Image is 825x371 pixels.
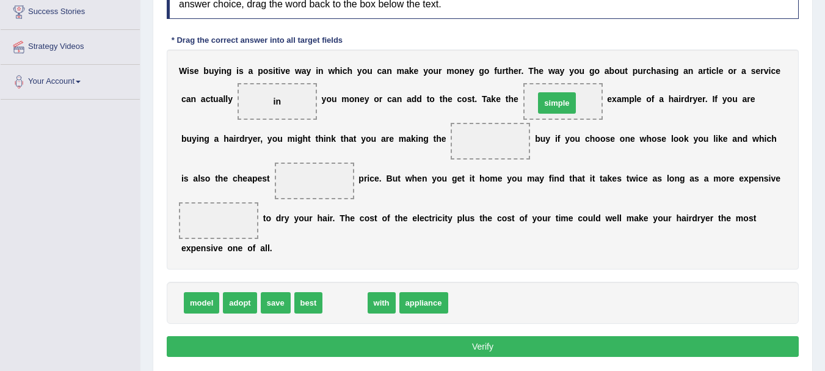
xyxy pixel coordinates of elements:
b: t [427,94,430,104]
a: Strategy Videos [1,30,140,61]
b: f [714,94,718,104]
b: I [712,94,714,104]
b: o [263,66,269,76]
b: t [341,134,344,144]
b: k [409,66,414,76]
b: k [411,134,416,144]
b: i [367,174,369,183]
span: Drop target [523,83,603,120]
b: r [747,94,750,104]
b: y [228,94,233,104]
b: a [193,174,198,183]
b: t [472,94,475,104]
b: a [214,134,219,144]
b: s [657,134,662,144]
b: i [340,66,343,76]
b: c [181,94,186,104]
b: r [518,66,522,76]
b: h [224,134,229,144]
b: c [457,94,462,104]
b: p [258,66,263,76]
b: u [277,134,283,144]
b: h [318,134,324,144]
b: h [335,66,340,76]
b: y [248,134,253,144]
b: i [278,66,281,76]
b: t [506,66,509,76]
b: t [308,134,311,144]
b: h [646,134,652,144]
b: e [514,94,518,104]
b: o [428,66,434,76]
b: h [759,134,765,144]
b: o [454,66,460,76]
b: o [614,66,620,76]
b: h [534,66,539,76]
b: a [742,94,747,104]
b: o [205,174,211,183]
b: y [694,134,699,144]
b: t [706,66,709,76]
b: p [358,174,364,183]
b: g [674,66,679,76]
b: a [219,94,224,104]
b: a [381,134,386,144]
b: y [565,134,570,144]
b: a [659,94,664,104]
b: r [733,66,736,76]
b: g [589,66,595,76]
b: a [404,66,409,76]
b: i [709,66,711,76]
b: o [595,134,600,144]
b: i [678,94,681,104]
b: u [732,94,738,104]
b: n [318,66,324,76]
b: s [605,134,610,144]
b: a [382,66,387,76]
b: r [379,94,382,104]
b: r [258,134,261,144]
b: e [414,66,419,76]
b: o [349,94,355,104]
b: r [236,134,239,144]
b: u [620,66,625,76]
b: d [743,134,748,144]
b: g [204,134,209,144]
b: f [652,94,655,104]
b: t [210,94,213,104]
b: e [719,66,724,76]
b: a [229,134,234,144]
b: l [634,94,637,104]
b: a [201,94,206,104]
b: a [617,94,622,104]
b: e [258,174,263,183]
b: c [646,66,651,76]
b: t [625,66,628,76]
span: Drop target [451,123,530,160]
b: n [221,66,227,76]
b: e [755,66,760,76]
b: e [442,134,446,144]
b: b [181,134,187,144]
a: Your Account [1,65,140,95]
b: c [711,66,716,76]
b: i [316,66,318,76]
b: h [508,94,514,104]
b: r [702,94,705,104]
b: i [197,134,199,144]
b: o [652,134,657,144]
b: s [200,174,205,183]
b: n [326,134,332,144]
b: r [643,66,646,76]
b: s [262,174,267,183]
b: d [239,134,245,144]
b: a [732,134,737,144]
b: h [436,134,442,144]
b: d [684,94,689,104]
b: e [448,94,452,104]
b: i [769,66,771,76]
b: m [446,66,454,76]
b: r [438,66,442,76]
b: y [560,66,565,76]
b: y [423,66,428,76]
